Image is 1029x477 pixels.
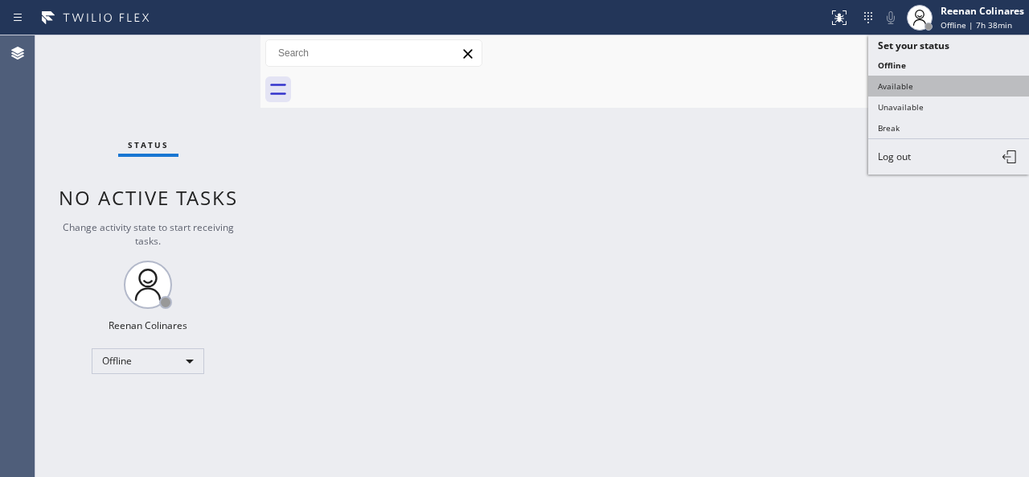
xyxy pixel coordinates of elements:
span: Offline | 7h 38min [941,19,1012,31]
span: Status [128,139,169,150]
div: Reenan Colinares [109,319,187,332]
div: Reenan Colinares [941,4,1024,18]
div: Offline [92,348,204,374]
span: Change activity state to start receiving tasks. [63,220,234,248]
span: No active tasks [59,184,238,211]
button: Mute [879,6,902,29]
input: Search [266,40,482,66]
